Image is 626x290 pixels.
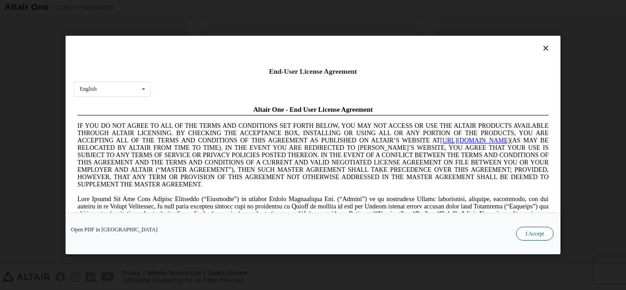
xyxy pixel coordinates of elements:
span: Altair One - End User License Agreement [180,4,299,11]
div: End-User License Agreement [74,67,552,76]
a: [URL][DOMAIN_NAME] [367,35,436,42]
a: Open PDF in [GEOGRAPHIC_DATA] [71,227,158,232]
div: English [80,86,97,92]
span: IF YOU DO NOT AGREE TO ALL OF THE TERMS AND CONDITIONS SET FORTH BELOW, YOU MAY NOT ACCESS OR USE... [4,20,475,86]
button: I Accept [516,227,554,241]
span: Lore Ipsumd Sit Ame Cons Adipisc Elitseddo (“Eiusmodte”) in utlabor Etdolo Magnaaliqua Eni. (“Adm... [4,93,475,159]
